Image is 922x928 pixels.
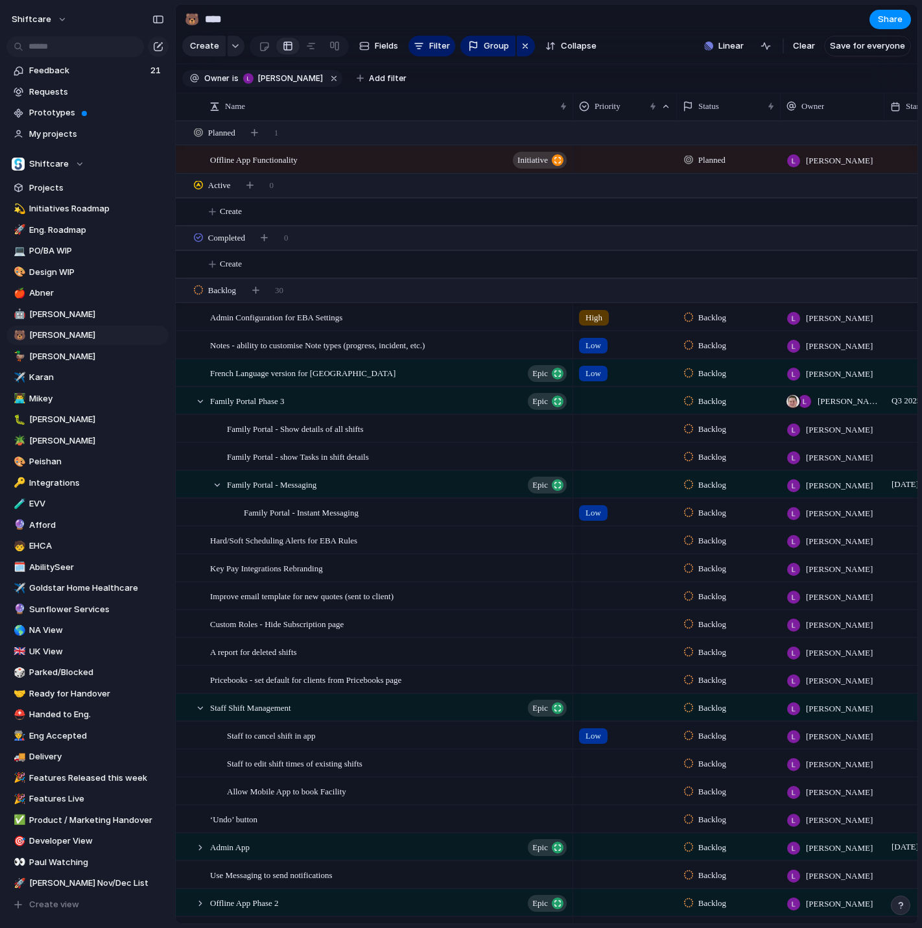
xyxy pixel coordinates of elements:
div: 🤝 [14,686,23,701]
button: 🎉 [12,772,25,785]
a: 🌎NA View [6,621,169,640]
span: Backlog [698,757,726,770]
span: Create [190,40,219,53]
span: Initiatives Roadmap [29,202,164,215]
span: Parked/Blocked [29,666,164,679]
span: [PERSON_NAME] [29,350,164,363]
div: 👨‍💻Mikey [6,389,169,409]
span: My projects [29,128,164,141]
span: Share [878,13,903,26]
button: Create view [6,895,169,914]
span: EHCA [29,540,164,553]
span: Pricebooks - set default for clients from Pricebooks page [210,672,401,687]
span: Key Pay Integrations Rebranding [210,560,323,575]
button: 🧒 [12,540,25,553]
span: Offline App Functionality [210,152,298,167]
a: My projects [6,125,169,144]
span: Linear [718,40,744,53]
span: Fields [375,40,398,53]
a: Prototypes [6,103,169,123]
div: 🎉 [14,770,23,785]
a: 🔮Sunflower Services [6,600,169,619]
a: 🚀Eng. Roadmap [6,220,169,240]
button: 🦆 [12,350,25,363]
button: 🪴 [12,434,25,447]
span: [PERSON_NAME] [806,730,873,743]
a: 🤖[PERSON_NAME] [6,305,169,324]
span: is [232,73,239,84]
div: 🐛 [14,412,23,427]
button: 🔮 [12,603,25,616]
a: 🐻[PERSON_NAME] [6,326,169,345]
a: 🚚Delivery [6,747,169,767]
div: ✅Product / Marketing Handover [6,811,169,830]
a: 👀Paul Watching [6,853,169,872]
a: 💫Initiatives Roadmap [6,199,169,219]
a: 🎨Peishan [6,452,169,471]
div: 🦆 [14,349,23,364]
span: Handed to Eng. [29,708,164,721]
a: 🧒EHCA [6,536,169,556]
a: 👨‍🏭Eng Accepted [6,726,169,746]
button: Filter [408,36,455,56]
a: 🚀[PERSON_NAME] Nov/Dec List [6,874,169,893]
button: 🍎 [12,287,25,300]
a: 🎉Features Released this week [6,768,169,788]
button: Clear [788,36,820,56]
span: Backlog [698,395,726,408]
div: 🪴[PERSON_NAME] [6,431,169,451]
span: Save for everyone [830,40,905,53]
span: Karan [29,371,164,384]
button: Collapse [540,36,602,56]
span: A report for deleted shifts [210,644,297,659]
a: 🧪EVV [6,494,169,514]
span: [PERSON_NAME] [806,535,873,548]
span: Staff to cancel shift in app [227,728,316,743]
span: Projects [29,182,164,195]
a: 🗓️AbilitySeer [6,558,169,577]
span: Afford [29,519,164,532]
button: 🧪 [12,497,25,510]
a: Projects [6,178,169,198]
div: 🚚 [14,750,23,765]
button: Epic [528,365,567,382]
div: 🔮 [14,602,23,617]
span: [PERSON_NAME] [806,702,873,715]
span: Backlog [698,702,726,715]
span: Peishan [29,455,164,468]
button: 🚀 [12,224,25,237]
span: Epic [532,392,548,410]
span: High [585,311,602,324]
a: 🎨Design WIP [6,263,169,282]
a: 🐛[PERSON_NAME] [6,410,169,429]
button: 🎲 [12,666,25,679]
span: Staff Shift Management [210,700,291,715]
button: 🤖 [12,308,25,321]
div: 🐻 [14,328,23,343]
button: ⛑️ [12,708,25,721]
button: Epic [528,393,567,410]
span: Prototypes [29,106,164,119]
a: 🔑Integrations [6,473,169,493]
span: Create [220,257,242,270]
span: Epic [532,839,548,857]
span: Family Portal - Instant Messaging [244,505,359,519]
span: [PERSON_NAME] [29,434,164,447]
span: Improve email template for new quotes (sent to client) [210,588,394,603]
span: Backlog [698,311,726,324]
span: 21 [150,64,163,77]
div: 🔮Afford [6,516,169,535]
div: ✈️ [14,370,23,385]
a: ✈️Goldstar Home Healthcare [6,578,169,598]
span: Owner [801,100,824,113]
span: Epic [532,364,548,383]
span: AbilitySeer [29,561,164,574]
button: 🎉 [12,792,25,805]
